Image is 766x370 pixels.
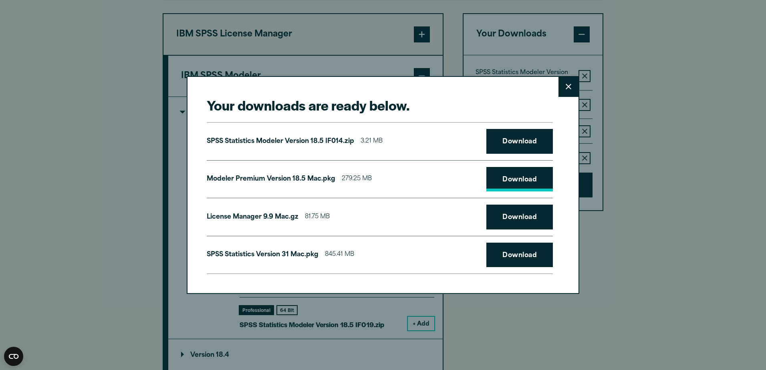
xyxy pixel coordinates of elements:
[486,167,553,192] a: Download
[207,173,335,185] p: Modeler Premium Version 18.5 Mac.pkg
[325,249,354,261] span: 845.41 MB
[486,243,553,267] a: Download
[207,211,298,223] p: License Manager 9.9 Mac.gz
[361,136,383,147] span: 3.21 MB
[4,347,23,366] button: Open CMP widget
[207,96,553,114] h2: Your downloads are ready below.
[486,129,553,154] a: Download
[342,173,372,185] span: 279.25 MB
[207,249,318,261] p: SPSS Statistics Version 31 Mac.pkg
[305,211,330,223] span: 81.75 MB
[486,205,553,229] a: Download
[207,136,354,147] p: SPSS Statistics Modeler Version 18.5 IF014.zip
